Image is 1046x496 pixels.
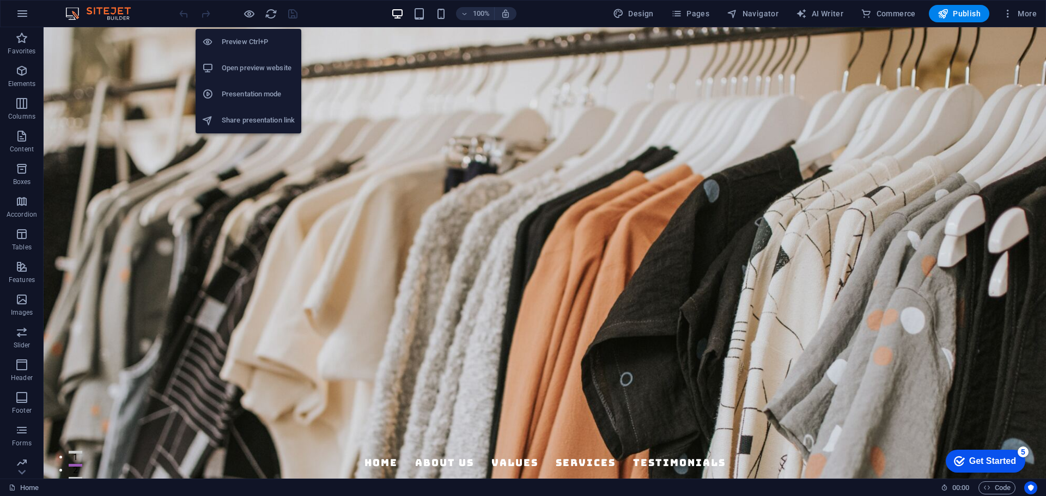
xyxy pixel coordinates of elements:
p: Forms [12,439,32,448]
a: Click to cancel selection. Double-click to open Pages [9,481,39,494]
p: Elements [8,79,36,88]
div: Get Started 5 items remaining, 0% complete [9,5,88,28]
h6: Session time [941,481,970,494]
span: More [1002,8,1037,19]
button: 2 [25,437,39,439]
button: 1 [25,424,39,426]
span: AI Writer [796,8,843,19]
div: Design (Ctrl+Alt+Y) [609,5,658,22]
span: Code [983,481,1011,494]
h6: 100% [472,7,490,20]
p: Boxes [13,177,31,186]
div: 5 [81,2,92,13]
button: reload [264,7,277,20]
button: 100% [456,7,495,20]
button: Commerce [856,5,920,22]
img: Editor Logo [63,7,144,20]
button: More [998,5,1041,22]
button: 3 [25,450,39,452]
p: Columns [8,112,35,121]
h6: Share presentation link [222,114,295,127]
h6: Open preview website [222,62,295,75]
span: Commerce [861,8,916,19]
button: Navigator [722,5,783,22]
button: Code [978,481,1015,494]
div: Get Started [32,12,79,22]
p: Tables [12,243,32,252]
span: 00 00 [952,481,969,494]
span: Publish [938,8,981,19]
span: Navigator [727,8,779,19]
button: Design [609,5,658,22]
button: AI Writer [792,5,848,22]
button: Publish [929,5,989,22]
p: Footer [12,406,32,415]
button: Pages [667,5,714,22]
span: Design [613,8,654,19]
h6: Preview Ctrl+P [222,35,295,48]
p: Header [11,373,33,382]
span: Pages [671,8,709,19]
p: Accordion [7,210,37,219]
i: On resize automatically adjust zoom level to fit chosen device. [501,9,510,19]
p: Favorites [8,47,35,56]
button: Usercentrics [1024,481,1037,494]
span: : [960,483,962,492]
p: Features [9,275,35,284]
p: Slider [14,341,31,350]
h6: Presentation mode [222,88,295,101]
p: Images [11,308,33,317]
p: Content [10,145,34,154]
